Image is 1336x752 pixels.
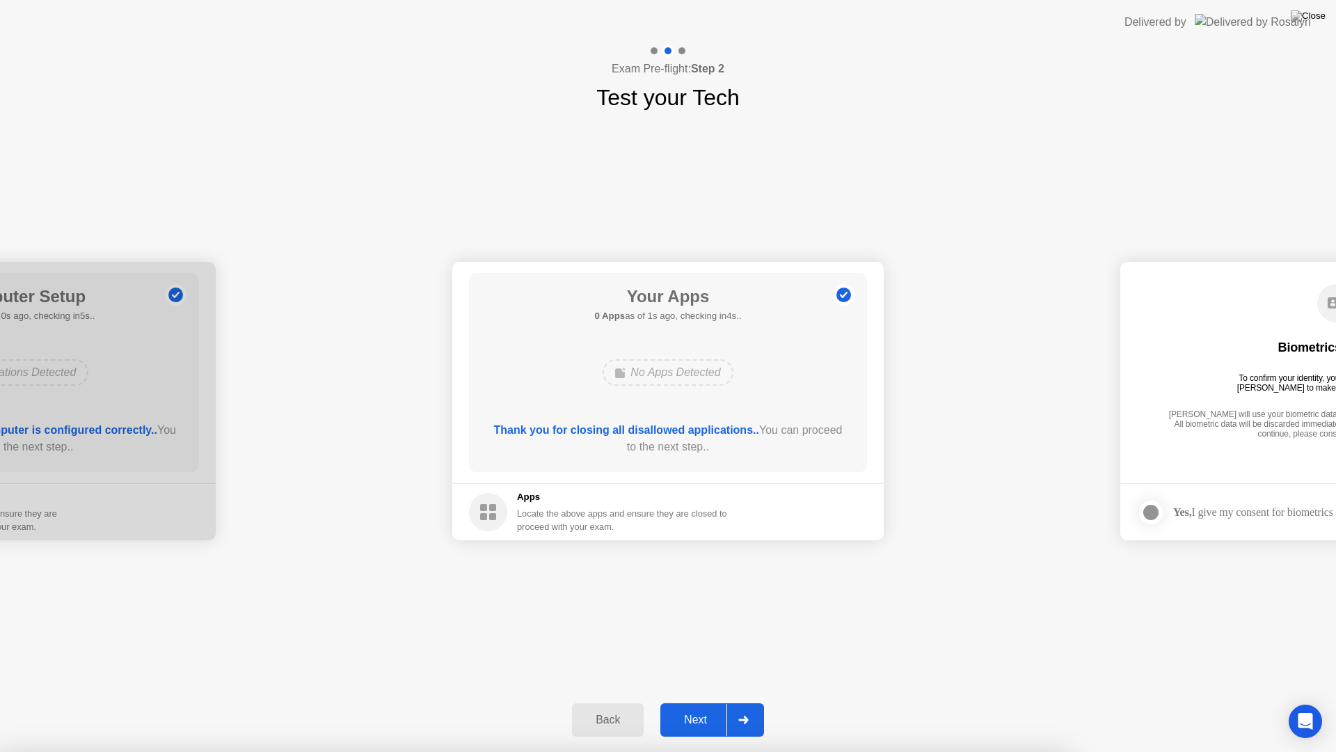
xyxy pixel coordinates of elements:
[691,63,724,75] b: Step 2
[489,422,848,455] div: You can proceed to the next step..
[1124,14,1186,31] div: Delivered by
[594,284,741,309] h1: Your Apps
[594,309,741,323] h5: as of 1s ago, checking in4s..
[494,424,759,436] b: Thank you for closing all disallowed applications..
[1195,14,1311,30] img: Delivered by Rosalyn
[1173,506,1191,518] strong: Yes,
[665,714,726,726] div: Next
[517,490,728,504] h5: Apps
[612,61,724,77] h4: Exam Pre-flight:
[576,714,639,726] div: Back
[594,311,625,321] b: 0 Apps
[1289,705,1322,738] div: Open Intercom Messenger
[596,81,740,114] h1: Test your Tech
[1291,10,1326,22] img: Close
[603,359,733,386] div: No Apps Detected
[517,507,728,533] div: Locate the above apps and ensure they are closed to proceed with your exam.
